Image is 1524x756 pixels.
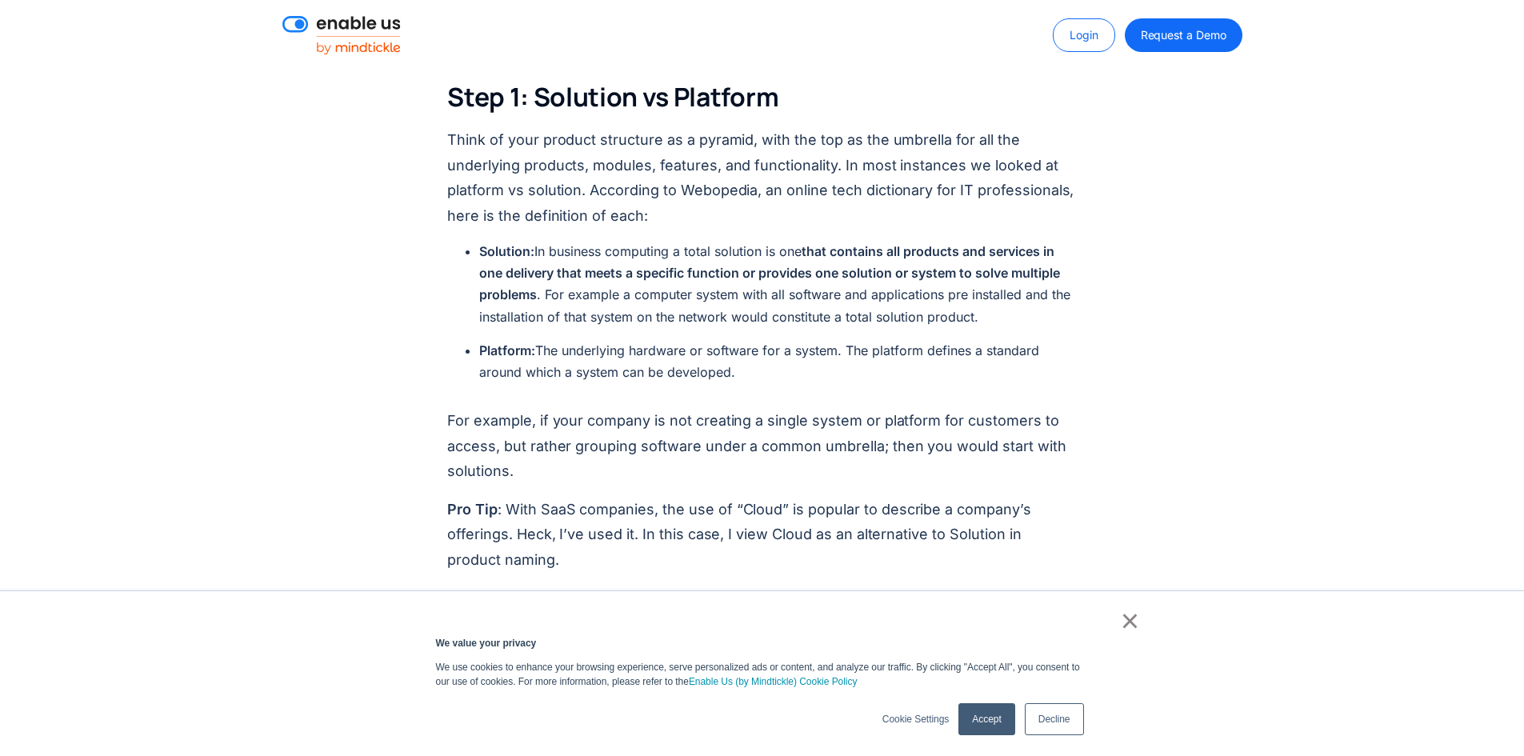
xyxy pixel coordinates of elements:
[479,241,1077,328] li: In business computing a total solution is one . For example a computer system with all software a...
[447,81,1077,114] h3: Step 1: Solution vs Platform
[479,243,1060,302] strong: that contains all products and services in one delivery that meets a specific function or provide...
[882,712,949,726] a: Cookie Settings
[1121,614,1140,628] a: ×
[447,588,1077,622] h3: Step 2: Product, Software or Application
[447,127,1077,228] p: Think of your product structure as a pyramid, with the top as the umbrella for all the underlying...
[958,703,1014,735] a: Accept
[1025,703,1084,735] a: Decline
[479,340,1077,383] li: The underlying hardware or software for a system. The platform defines a standard around which a ...
[447,497,1077,573] p: : With SaaS companies, the use of “Cloud” is popular to describe a company’s offerings. Heck, I’v...
[1125,18,1242,52] a: Request a Demo
[436,660,1089,689] p: We use cookies to enhance your browsing experience, serve personalized ads or content, and analyz...
[479,243,534,259] strong: Solution:
[447,501,498,518] strong: Pro Tip
[1239,338,1524,756] iframe: Qualified Messenger
[479,342,535,358] strong: Platform:
[447,408,1077,484] p: For example, if your company is not creating a single system or platform for customers to access,...
[1053,18,1115,52] a: Login
[436,638,537,649] strong: We value your privacy
[689,674,858,689] a: Enable Us (by Mindtickle) Cookie Policy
